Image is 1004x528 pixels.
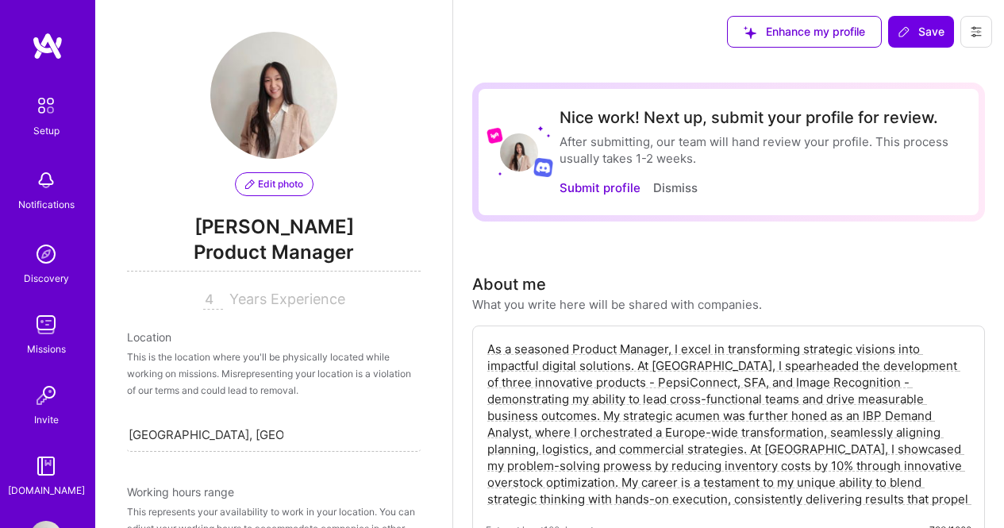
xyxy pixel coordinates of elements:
i: icon PencilPurple [245,179,255,189]
span: Product Manager [127,239,421,272]
div: After submitting, our team will hand review your profile. This process usually takes 1-2 weeks. [560,133,960,167]
img: guide book [30,450,62,482]
img: bell [30,164,62,196]
div: Invite [34,411,59,428]
button: Submit profile [560,179,640,196]
img: logo [32,32,63,60]
img: User Avatar [210,32,337,159]
input: XX [203,291,223,310]
img: User Avatar [500,133,538,172]
img: Lyft logo [487,127,503,144]
span: Years Experience [229,291,345,307]
img: Discord logo [533,157,553,177]
div: Location [127,329,421,345]
div: [DOMAIN_NAME] [8,482,85,499]
img: teamwork [30,309,62,341]
div: Nice work! Next up, submit your profile for review. [560,108,960,127]
span: Working hours range [127,485,234,499]
div: This is the location where you'll be physically located while working on missions. Misrepresentin... [127,349,421,399]
img: Invite [30,380,62,411]
span: Save [898,24,944,40]
span: [PERSON_NAME] [127,215,421,239]
span: Edit photo [245,177,303,191]
button: Dismiss [653,179,698,196]
img: discovery [30,238,62,270]
textarea: As a seasoned Product Manager, I excel in transforming strategic visions into impactful digital s... [486,339,971,509]
div: Discovery [24,270,69,287]
div: What you write here will be shared with companies. [472,296,762,313]
button: Edit photo [235,172,314,196]
button: Save [888,16,954,48]
div: Notifications [18,196,75,213]
div: Setup [33,122,60,139]
img: setup [29,89,63,122]
div: Missions [27,341,66,357]
div: About me [472,272,546,296]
